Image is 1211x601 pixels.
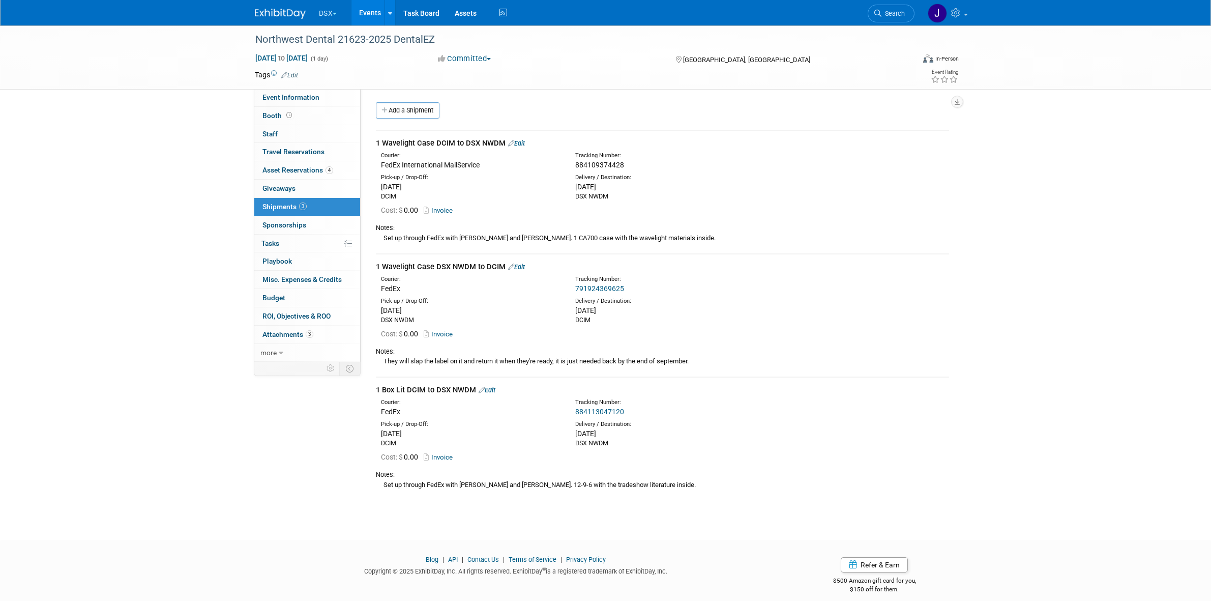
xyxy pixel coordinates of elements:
[448,556,458,563] a: API
[254,216,360,234] a: Sponsorships
[792,585,957,594] div: $150 off for them.
[381,316,560,325] div: DSX NWDM
[434,53,495,64] button: Committed
[508,263,525,271] a: Edit
[868,5,914,22] a: Search
[575,275,803,283] div: Tracking Number:
[254,289,360,307] a: Budget
[255,9,306,19] img: ExhibitDay
[381,453,404,461] span: Cost: $
[262,166,333,174] span: Asset Reservations
[792,570,957,593] div: $500 Amazon gift card for you,
[262,294,285,302] span: Budget
[575,284,624,293] a: 791924369625
[575,174,754,182] div: Delivery / Destination:
[923,54,933,63] img: Format-Inperson.png
[426,556,438,563] a: Blog
[339,362,360,375] td: Toggle Event Tabs
[254,271,360,289] a: Misc. Expenses & Credits
[381,182,560,192] div: [DATE]
[575,316,754,325] div: DCIM
[277,54,286,62] span: to
[381,297,560,305] div: Pick-up / Drop-Off:
[575,408,624,416] a: 884113047120
[440,556,447,563] span: |
[566,556,606,563] a: Privacy Policy
[381,283,560,294] div: FedEx
[262,275,342,283] span: Misc. Expenses & Credits
[254,180,360,197] a: Giveaways
[310,55,328,62] span: (1 day)
[575,305,754,316] div: [DATE]
[381,192,560,201] div: DCIM
[424,207,457,214] a: Invoice
[284,111,294,119] span: Booth not reserved yet
[479,386,495,394] a: Edit
[683,56,810,64] span: [GEOGRAPHIC_DATA], [GEOGRAPHIC_DATA]
[261,239,279,247] span: Tasks
[254,326,360,344] a: Attachments3
[881,10,905,17] span: Search
[381,407,560,417] div: FedEx
[255,70,298,80] td: Tags
[376,102,439,119] a: Add a Shipment
[281,72,298,79] a: Edit
[381,330,404,338] span: Cost: $
[255,53,308,63] span: [DATE] [DATE]
[255,564,778,576] div: Copyright © 2025 ExhibitDay, Inc. All rights reserved. ExhibitDay is a registered trademark of Ex...
[381,206,422,214] span: 0.00
[376,233,949,243] div: Set up through FedEx with [PERSON_NAME] and [PERSON_NAME]. 1 CA700 case with the wavelight materi...
[254,252,360,270] a: Playbook
[262,93,319,101] span: Event Information
[306,330,313,338] span: 3
[254,89,360,106] a: Event Information
[381,428,560,439] div: [DATE]
[575,420,754,428] div: Delivery / Destination:
[381,439,560,448] div: DCIM
[500,556,507,563] span: |
[931,70,958,75] div: Event Rating
[376,470,949,479] div: Notes:
[467,556,499,563] a: Contact Us
[254,307,360,325] a: ROI, Objectives & ROO
[381,453,422,461] span: 0.00
[262,130,278,138] span: Staff
[424,330,457,338] a: Invoice
[381,398,560,407] div: Courier:
[262,221,306,229] span: Sponsorships
[299,203,307,210] span: 3
[254,107,360,125] a: Booth
[322,362,340,375] td: Personalize Event Tab Strip
[254,161,360,179] a: Asset Reservations4
[262,148,324,156] span: Travel Reservations
[575,428,754,439] div: [DATE]
[841,557,908,573] a: Refer & Earn
[558,556,565,563] span: |
[262,330,313,338] span: Attachments
[326,166,333,174] span: 4
[381,174,560,182] div: Pick-up / Drop-Off:
[381,420,560,428] div: Pick-up / Drop-Off:
[381,275,560,283] div: Courier:
[376,479,949,490] div: Set up through FedEx with [PERSON_NAME] and [PERSON_NAME]. 12-9-6 with the tradeshow literature i...
[262,184,296,192] span: Giveaways
[928,4,947,23] img: Justin Newborn
[542,566,546,572] sup: ®
[508,139,525,147] a: Edit
[262,257,292,265] span: Playbook
[376,385,949,395] div: 1 Box Lit DCIM to DSX NWDM
[254,344,360,362] a: more
[262,312,331,320] span: ROI, Objectives & ROO
[381,305,560,316] div: [DATE]
[260,349,277,357] span: more
[575,182,754,192] div: [DATE]
[854,53,959,68] div: Event Format
[424,453,457,461] a: Invoice
[254,125,360,143] a: Staff
[575,192,754,201] div: DSX NWDM
[575,398,803,407] div: Tracking Number:
[381,152,560,160] div: Courier:
[381,206,404,214] span: Cost: $
[254,143,360,161] a: Travel Reservations
[376,356,949,366] div: They will slap the label on it and return it when they're ready, it is just needed back by the en...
